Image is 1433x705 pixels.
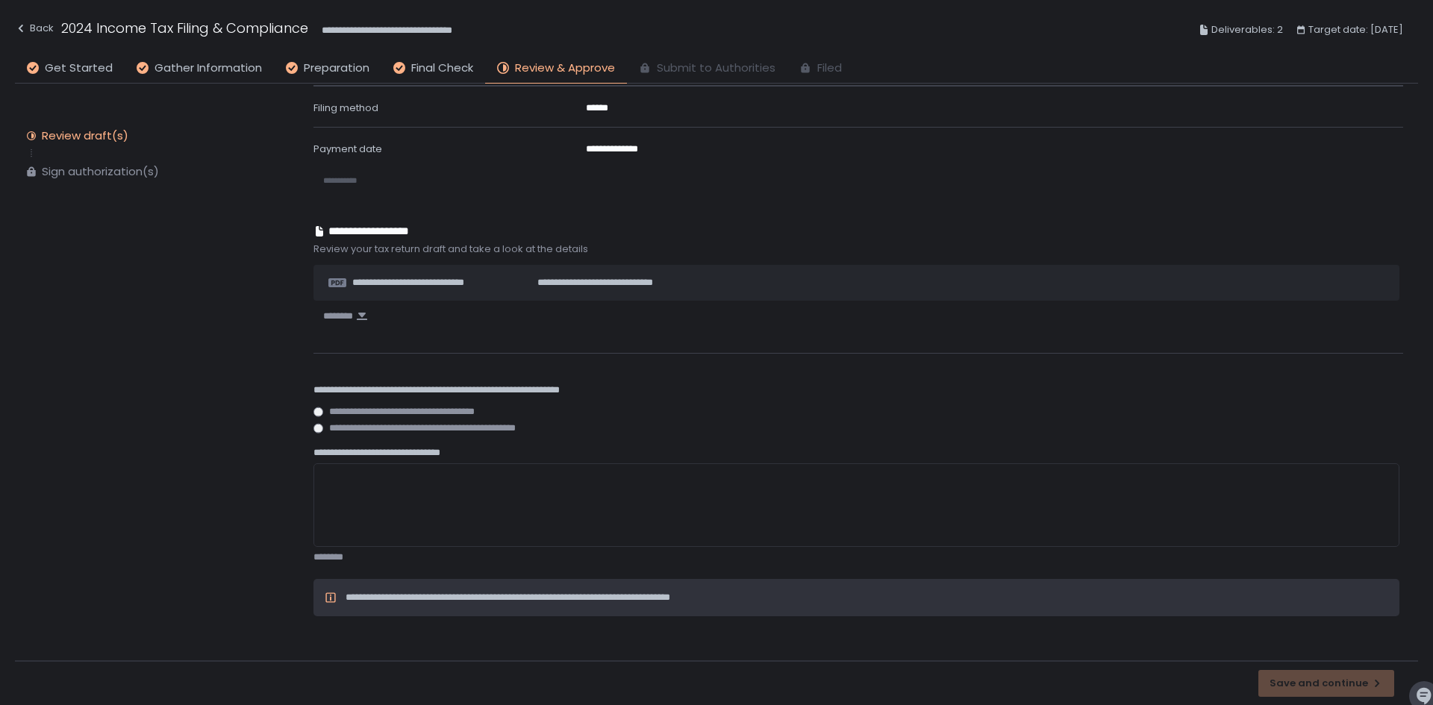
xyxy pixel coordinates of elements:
span: Final Check [411,60,473,77]
span: Review & Approve [515,60,615,77]
span: Payment date [313,142,382,156]
div: Review draft(s) [42,128,128,143]
span: Deliverables: 2 [1211,21,1283,39]
span: Preparation [304,60,369,77]
span: Get Started [45,60,113,77]
div: Sign authorization(s) [42,164,159,179]
span: Gather Information [154,60,262,77]
span: Submit to Authorities [657,60,775,77]
span: Review your tax return draft and take a look at the details [313,242,1403,256]
span: Filed [817,60,842,77]
span: Target date: [DATE] [1308,21,1403,39]
h1: 2024 Income Tax Filing & Compliance [61,18,308,38]
button: Back [15,18,54,43]
span: Filing method [313,101,378,115]
div: Back [15,19,54,37]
